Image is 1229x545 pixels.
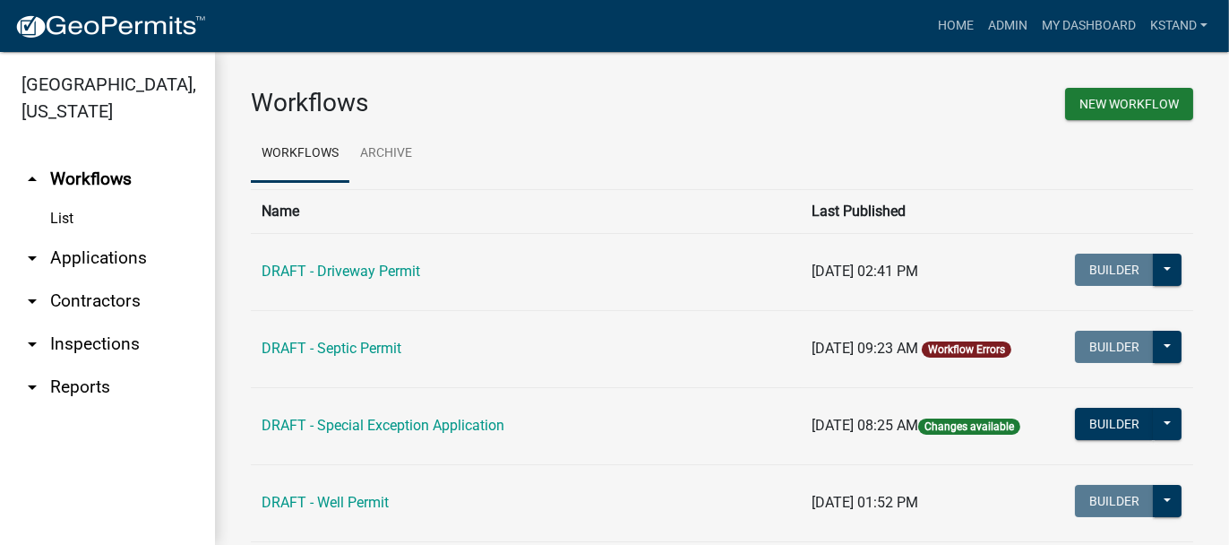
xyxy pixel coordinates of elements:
button: Builder [1075,331,1154,363]
a: My Dashboard [1035,9,1143,43]
a: Workflows [251,125,349,183]
th: Last Published [801,189,1052,233]
span: [DATE] 09:23 AM [812,340,918,357]
button: New Workflow [1065,88,1193,120]
button: Builder [1075,485,1154,517]
a: Workflow Errors [928,343,1005,356]
h3: Workflows [251,88,709,118]
th: Name [251,189,801,233]
a: DRAFT - Well Permit [262,494,389,511]
a: kstand [1143,9,1215,43]
span: [DATE] 01:52 PM [812,494,918,511]
a: DRAFT - Driveway Permit [262,263,420,280]
a: Home [931,9,981,43]
a: Archive [349,125,423,183]
i: arrow_drop_down [21,247,43,269]
a: Admin [981,9,1035,43]
a: DRAFT - Septic Permit [262,340,401,357]
i: arrow_drop_down [21,333,43,355]
a: DRAFT - Special Exception Application [262,417,504,434]
i: arrow_drop_down [21,376,43,398]
button: Builder [1075,254,1154,286]
span: Changes available [918,419,1020,435]
button: Builder [1075,408,1154,440]
span: [DATE] 08:25 AM [812,417,918,434]
span: [DATE] 02:41 PM [812,263,918,280]
i: arrow_drop_down [21,290,43,312]
i: arrow_drop_up [21,169,43,190]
